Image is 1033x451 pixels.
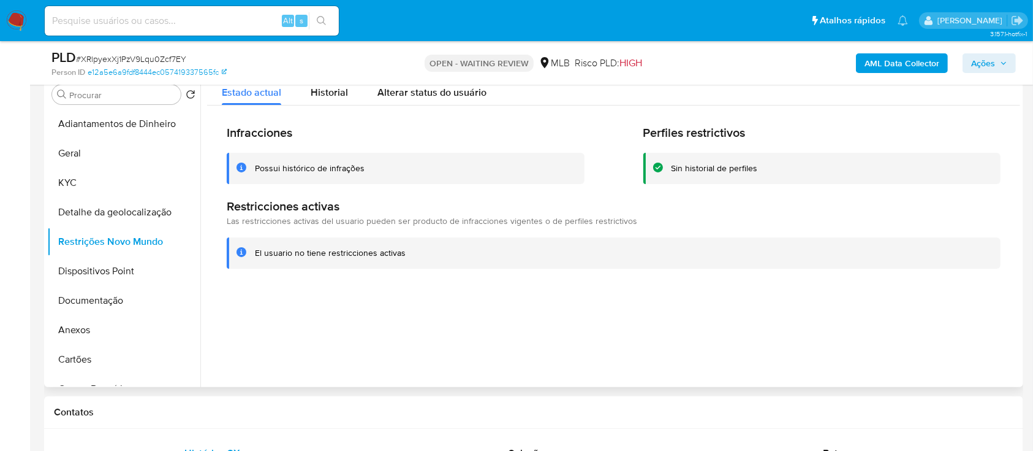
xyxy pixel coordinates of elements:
button: AML Data Collector [856,53,948,73]
b: AML Data Collector [865,53,939,73]
button: Ações [963,53,1016,73]
input: Procurar [69,90,176,101]
span: # XRlpyexXj1PzV9Lqu0Zcf7EY [76,53,186,65]
button: KYC [47,168,200,198]
button: Documentação [47,286,200,315]
button: Procurar [57,90,67,99]
div: MLB [539,56,570,70]
p: carlos.guerra@mercadopago.com.br [937,15,1007,26]
button: Anexos [47,315,200,345]
span: s [300,15,303,26]
span: Ações [971,53,995,73]
button: Restrições Novo Mundo [47,227,200,256]
p: OPEN - WAITING REVIEW [425,55,534,72]
span: Atalhos rápidos [820,14,885,27]
input: Pesquise usuários ou casos... [45,13,339,29]
button: search-icon [309,12,334,29]
span: Risco PLD: [575,56,642,70]
button: Geral [47,139,200,168]
span: Alt [283,15,293,26]
a: e12a5e6a9fdf8444ec057419337565fc [88,67,227,78]
button: Adiantamentos de Dinheiro [47,109,200,139]
button: Cartões [47,345,200,374]
b: PLD [51,47,76,67]
button: Detalhe da geolocalização [47,198,200,227]
a: Notificações [898,15,908,26]
a: Sair [1011,14,1024,27]
b: Person ID [51,67,85,78]
button: Contas Bancárias [47,374,200,404]
button: Retornar ao pedido padrão [186,90,195,103]
span: 3.157.1-hotfix-1 [990,29,1027,39]
h1: Contatos [54,406,1013,418]
span: HIGH [619,56,642,70]
button: Dispositivos Point [47,256,200,286]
